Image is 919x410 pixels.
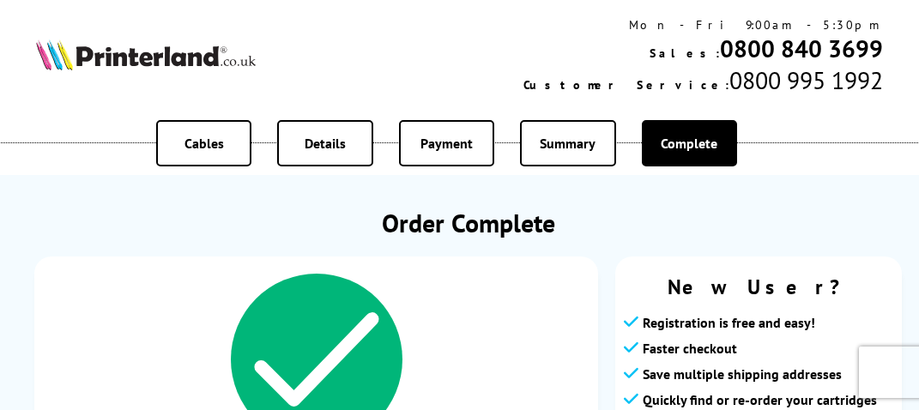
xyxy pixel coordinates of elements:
[650,45,720,61] span: Sales:
[643,365,842,383] span: Save multiple shipping addresses
[523,77,729,93] span: Customer Service:
[661,135,717,152] span: Complete
[643,391,877,408] span: Quickly find or re-order your cartridges
[720,33,883,64] a: 0800 840 3699
[420,135,473,152] span: Payment
[36,39,257,70] img: Printerland Logo
[523,17,883,33] div: Mon - Fri 9:00am - 5:30pm
[729,64,883,96] span: 0800 995 1992
[540,135,596,152] span: Summary
[184,135,224,152] span: Cables
[305,135,346,152] span: Details
[643,314,815,331] span: Registration is free and easy!
[624,274,893,300] span: New User?
[34,206,902,239] h1: Order Complete
[643,340,737,357] span: Faster checkout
